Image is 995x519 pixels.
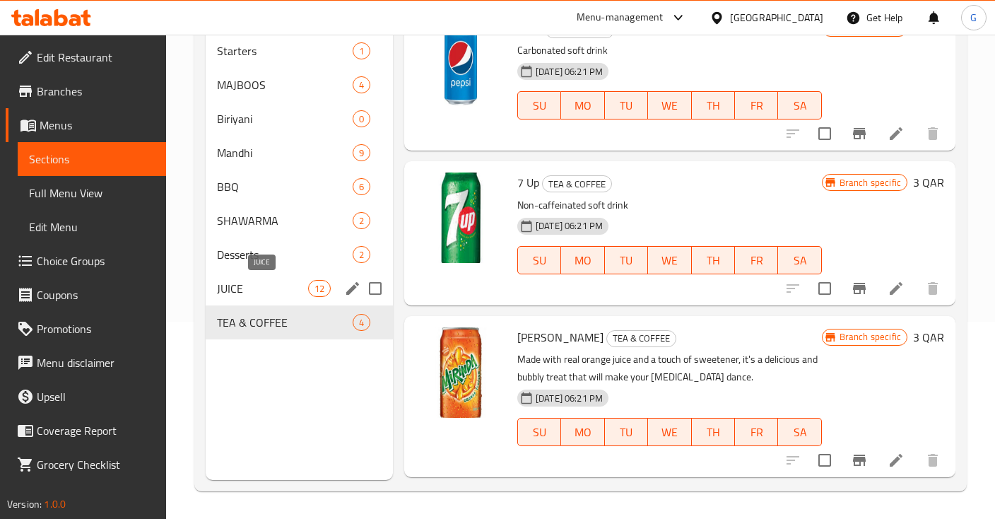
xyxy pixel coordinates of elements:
[353,78,370,92] span: 4
[18,142,166,176] a: Sections
[18,210,166,244] a: Edit Menu
[735,246,778,274] button: FR
[605,246,648,274] button: TU
[577,9,664,26] div: Menu-management
[648,91,691,119] button: WE
[741,422,772,443] span: FR
[654,422,685,443] span: WE
[416,173,506,263] img: 7 Up
[842,443,876,477] button: Branch-specific-item
[416,327,506,418] img: Mirinda Orange
[353,42,370,59] div: items
[692,91,735,119] button: TH
[834,330,907,344] span: Branch specific
[810,119,840,148] span: Select to update
[37,49,155,66] span: Edit Restaurant
[353,178,370,195] div: items
[6,278,166,312] a: Coupons
[29,218,155,235] span: Edit Menu
[784,422,816,443] span: SA
[217,110,353,127] span: Biriyani
[784,250,816,271] span: SA
[543,176,611,192] span: TEA & COFFEE
[524,95,555,116] span: SU
[567,250,599,271] span: MO
[308,280,331,297] div: items
[916,272,950,305] button: delete
[607,330,676,346] span: TEA & COFFEE
[353,212,370,229] div: items
[6,40,166,74] a: Edit Restaurant
[888,280,905,297] a: Edit menu item
[217,212,353,229] div: SHAWARMA
[611,95,642,116] span: TU
[606,330,676,347] div: TEA & COFFEE
[206,305,393,339] div: TEA & COFFEE4
[735,91,778,119] button: FR
[730,10,823,25] div: [GEOGRAPHIC_DATA]
[697,95,729,116] span: TH
[206,170,393,204] div: BBQ6
[217,42,353,59] span: Starters
[530,219,608,233] span: [DATE] 06:21 PM
[6,380,166,414] a: Upsell
[611,250,642,271] span: TU
[6,312,166,346] a: Promotions
[654,250,685,271] span: WE
[6,414,166,448] a: Coverage Report
[524,250,555,271] span: SU
[697,250,729,271] span: TH
[517,172,539,193] span: 7 Up
[784,95,816,116] span: SA
[567,95,599,116] span: MO
[530,392,608,405] span: [DATE] 06:21 PM
[206,102,393,136] div: Biriyani0
[353,316,370,330] span: 4
[648,418,691,446] button: WE
[37,83,155,100] span: Branches
[309,282,330,296] span: 12
[888,125,905,142] a: Edit menu item
[217,178,353,195] div: BBQ
[778,246,821,274] button: SA
[206,68,393,102] div: MAJBOOS4
[741,250,772,271] span: FR
[217,246,353,263] div: Desserts
[834,176,907,189] span: Branch specific
[206,28,393,345] nav: Menu sections
[517,246,561,274] button: SU
[524,422,555,443] span: SU
[6,108,166,142] a: Menus
[517,418,561,446] button: SU
[530,65,608,78] span: [DATE] 06:21 PM
[778,418,821,446] button: SA
[810,445,840,475] span: Select to update
[206,272,393,305] div: JUICE12edit
[842,117,876,151] button: Branch-specific-item
[217,76,353,93] span: MAJBOOS
[611,422,642,443] span: TU
[353,314,370,331] div: items
[206,204,393,238] div: SHAWARMA2
[6,346,166,380] a: Menu disclaimer
[735,418,778,446] button: FR
[697,422,729,443] span: TH
[217,314,353,331] span: TEA & COFFEE
[353,248,370,262] span: 2
[567,422,599,443] span: MO
[692,418,735,446] button: TH
[605,418,648,446] button: TU
[342,278,363,299] button: edit
[916,117,950,151] button: delete
[517,197,822,214] p: Non-caffeinated soft drink
[29,151,155,168] span: Sections
[206,136,393,170] div: Mandhi9
[353,146,370,160] span: 9
[6,244,166,278] a: Choice Groups
[842,272,876,305] button: Branch-specific-item
[29,185,155,202] span: Full Menu View
[353,214,370,228] span: 2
